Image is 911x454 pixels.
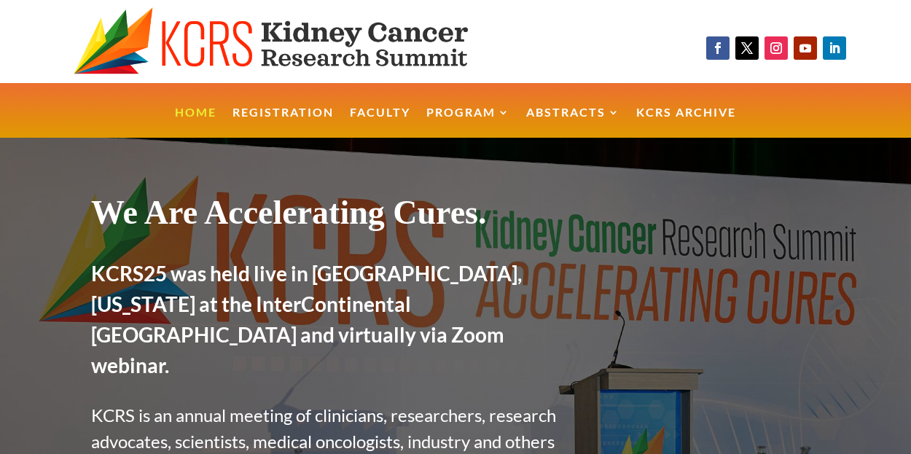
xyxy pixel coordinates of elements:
a: Home [175,107,216,138]
a: Program [426,107,510,138]
a: Registration [232,107,334,138]
img: KCRS generic logo wide [74,7,517,76]
h2: KCRS25 was held live in [GEOGRAPHIC_DATA], [US_STATE] at the InterContinental [GEOGRAPHIC_DATA] a... [91,258,563,388]
h1: We Are Accelerating Cures. [91,192,563,240]
a: Follow on LinkedIn [823,36,846,60]
a: Follow on Instagram [765,36,788,60]
a: Abstracts [526,107,620,138]
a: Follow on Facebook [706,36,730,60]
a: Faculty [350,107,410,138]
a: KCRS Archive [636,107,736,138]
a: Follow on X [735,36,759,60]
a: Follow on Youtube [794,36,817,60]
